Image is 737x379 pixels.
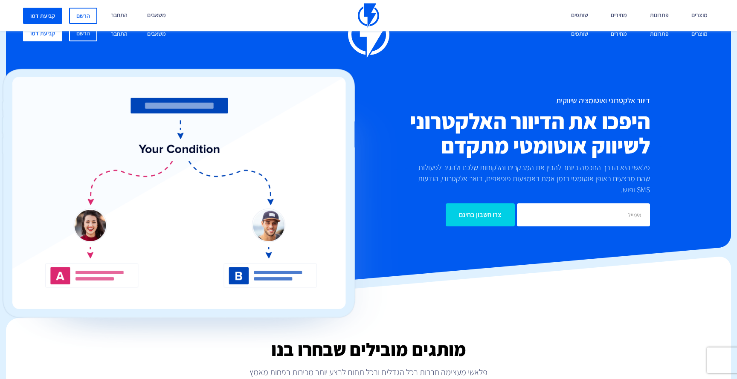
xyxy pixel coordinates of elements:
[685,25,714,43] a: מוצרים
[317,96,650,105] h1: דיוור אלקטרוני ואוטומציה שיווקית
[69,8,97,24] a: הרשם
[565,25,595,43] a: שותפים
[604,25,633,43] a: מחירים
[6,339,731,360] h2: מותגים מובילים שבחרו בנו
[404,162,650,195] p: פלאשי היא הדרך החכמה ביותר להבין את המבקרים והלקוחות שלכם ולהגיב לפעולות שהם מבצעים באופן אוטומטי...
[6,366,731,378] p: פלאשי מעצימה חברות בכל הגדלים ובכל תחום לבצע יותר מכירות בפחות מאמץ
[69,25,97,41] a: הרשם
[317,109,650,158] h2: היפכו את הדיוור האלקטרוני לשיווק אוטומטי מתקדם
[104,25,134,43] a: התחבר
[517,203,650,226] input: אימייל
[141,25,172,43] a: משאבים
[644,25,675,43] a: פתרונות
[446,203,515,226] input: צרו חשבון בחינם
[23,25,62,41] a: קביעת דמו
[23,8,62,24] a: קביעת דמו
